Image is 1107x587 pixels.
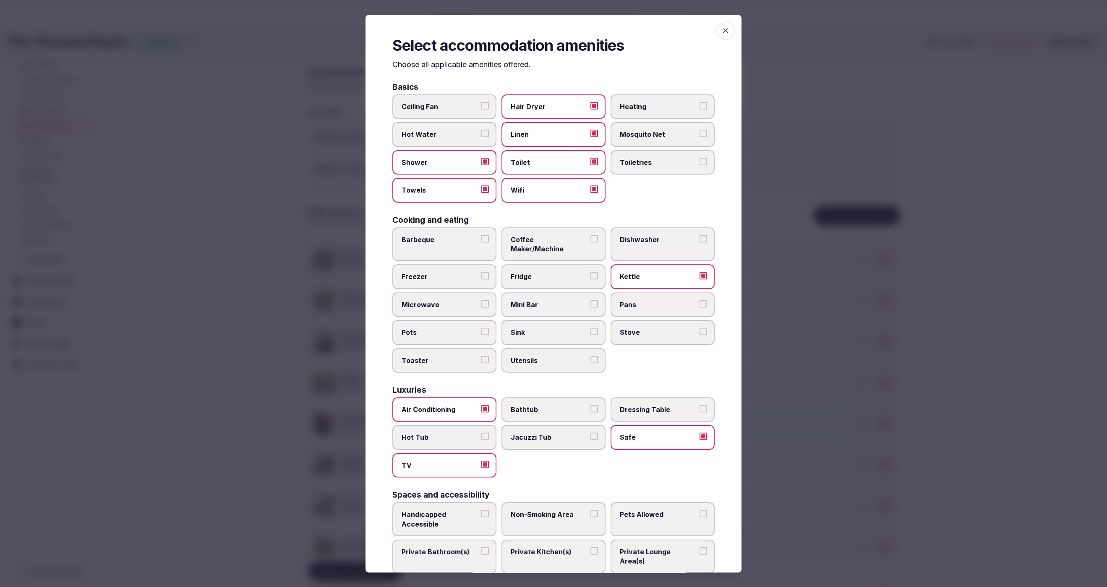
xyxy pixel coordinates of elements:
[700,433,707,441] button: Safe
[402,300,479,309] span: Microwave
[590,510,598,518] button: Non-Smoking Area
[590,186,598,193] button: Wifi
[590,235,598,243] button: Coffee Maker/Machine
[481,547,489,555] button: Private Bathroom(s)
[402,102,479,112] span: Ceiling Fan
[620,102,697,112] span: Heating
[511,300,588,309] span: Mini Bar
[402,272,479,282] span: Freezer
[700,235,707,243] button: Dishwasher
[511,158,588,167] span: Toilet
[700,300,707,308] button: Pans
[481,186,489,193] button: Towels
[402,433,479,442] span: Hot Tub
[402,235,479,244] span: Barbeque
[620,130,697,139] span: Mosquito Net
[700,328,707,336] button: Stove
[590,328,598,336] button: Sink
[481,461,489,468] button: TV
[511,405,588,414] span: Bathtub
[402,356,479,365] span: Toaster
[700,547,707,555] button: Private Lounge Area(s)
[392,216,469,224] h3: Cooking and eating
[590,272,598,280] button: Fridge
[402,328,479,337] span: Pots
[511,130,588,139] span: Linen
[620,405,697,414] span: Dressing Table
[700,272,707,280] button: Kettle
[481,300,489,308] button: Microwave
[481,328,489,336] button: Pots
[481,158,489,165] button: Shower
[511,433,588,442] span: Jacuzzi Tub
[511,328,588,337] span: Sink
[700,158,707,165] button: Toiletries
[620,547,697,566] span: Private Lounge Area(s)
[402,547,479,556] span: Private Bathroom(s)
[620,328,697,337] span: Stove
[620,300,697,309] span: Pans
[392,83,418,91] h3: Basics
[392,35,715,56] h2: Select accommodation amenities
[620,235,697,244] span: Dishwasher
[511,272,588,282] span: Fridge
[620,272,697,282] span: Kettle
[590,547,598,555] button: Private Kitchen(s)
[481,102,489,110] button: Ceiling Fan
[481,405,489,412] button: Air Conditioning
[481,510,489,518] button: Handicapped Accessible
[590,130,598,138] button: Linen
[392,386,426,394] h3: Luxuries
[511,102,588,112] span: Hair Dryer
[590,300,598,308] button: Mini Bar
[700,510,707,518] button: Pets Allowed
[700,130,707,138] button: Mosquito Net
[392,59,715,70] p: Choose all applicable amenities offered.
[590,405,598,412] button: Bathtub
[402,405,479,414] span: Air Conditioning
[402,510,479,529] span: Handicapped Accessible
[392,491,489,499] h3: Spaces and accessibility
[511,547,588,556] span: Private Kitchen(s)
[511,510,588,519] span: Non-Smoking Area
[481,130,489,138] button: Hot Water
[700,102,707,110] button: Heating
[402,158,479,167] span: Shower
[590,158,598,165] button: Toilet
[620,158,697,167] span: Toiletries
[590,102,598,110] button: Hair Dryer
[481,272,489,280] button: Freezer
[402,186,479,195] span: Towels
[481,356,489,363] button: Toaster
[590,356,598,363] button: Utensils
[590,433,598,441] button: Jacuzzi Tub
[620,433,697,442] span: Safe
[511,235,588,254] span: Coffee Maker/Machine
[511,356,588,365] span: Utensils
[620,510,697,519] span: Pets Allowed
[511,186,588,195] span: Wifi
[481,433,489,441] button: Hot Tub
[402,130,479,139] span: Hot Water
[402,461,479,470] span: TV
[700,405,707,412] button: Dressing Table
[481,235,489,243] button: Barbeque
